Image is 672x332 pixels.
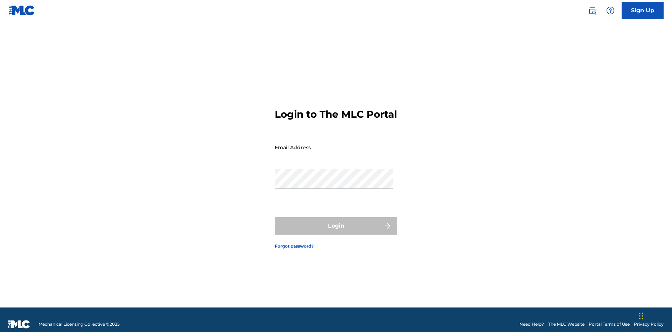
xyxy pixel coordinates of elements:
a: Need Help? [519,321,544,327]
a: Sign Up [622,2,664,19]
a: The MLC Website [548,321,584,327]
a: Forgot password? [275,243,314,249]
a: Portal Terms of Use [589,321,630,327]
iframe: Chat Widget [637,298,672,332]
a: Privacy Policy [634,321,664,327]
img: logo [8,320,30,328]
img: help [606,6,615,15]
img: MLC Logo [8,5,35,15]
img: search [588,6,596,15]
h3: Login to The MLC Portal [275,108,397,120]
div: Help [603,4,617,18]
a: Public Search [585,4,599,18]
span: Mechanical Licensing Collective © 2025 [38,321,120,327]
div: Drag [639,305,643,326]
